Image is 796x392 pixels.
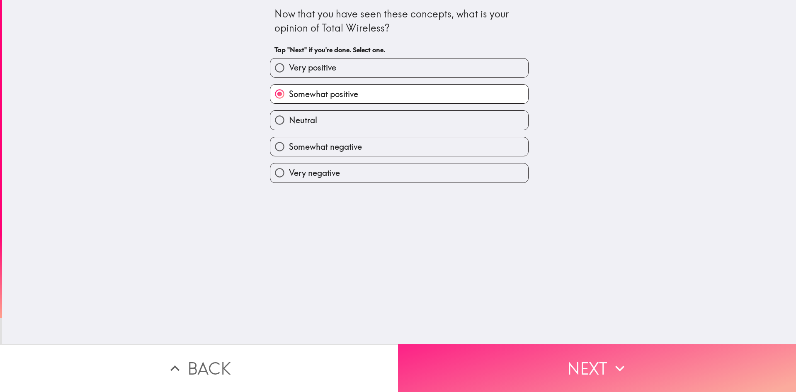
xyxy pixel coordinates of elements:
[270,111,528,129] button: Neutral
[289,88,358,100] span: Somewhat positive
[289,167,340,179] span: Very negative
[289,114,317,126] span: Neutral
[270,58,528,77] button: Very positive
[270,85,528,103] button: Somewhat positive
[289,62,336,73] span: Very positive
[270,163,528,182] button: Very negative
[398,344,796,392] button: Next
[274,45,524,54] h6: Tap "Next" if you're done. Select one.
[270,137,528,156] button: Somewhat negative
[289,141,362,153] span: Somewhat negative
[274,7,524,35] div: Now that you have seen these concepts, what is your opinion of Total Wireless?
